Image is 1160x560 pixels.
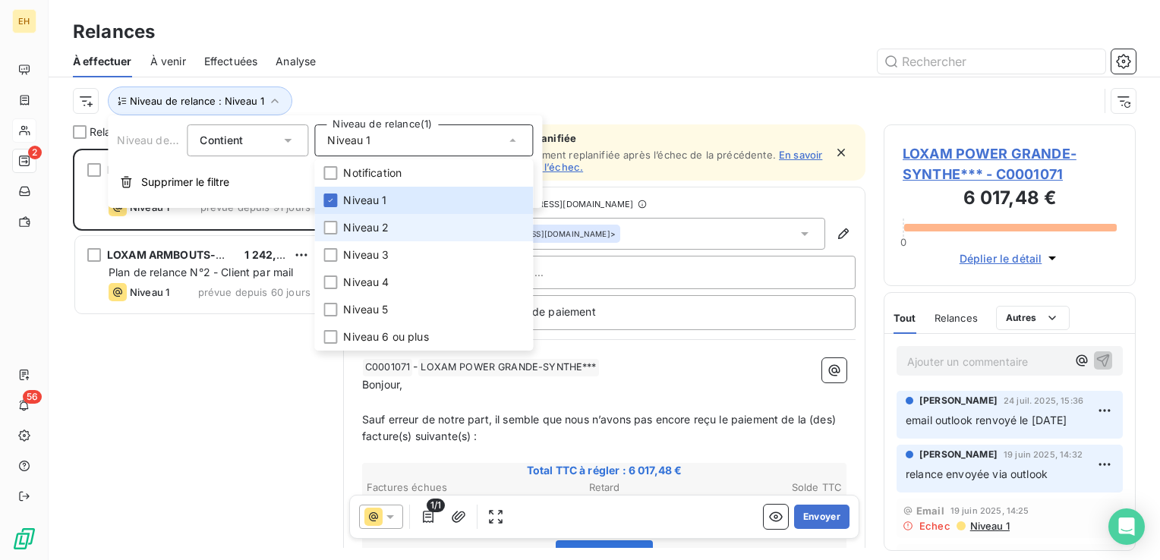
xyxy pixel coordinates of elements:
button: Déplier le détail [955,250,1065,267]
span: LOXAM POWER GRANDE-SYNTHE*** [418,359,598,376]
th: Retard [525,480,683,496]
span: relance envoyée via outlook [906,467,1048,480]
span: Niveau de relance : Niveau 1 [130,95,264,107]
span: Relances [90,124,135,140]
span: Niveau 4 [343,275,389,290]
span: Niveau 1 [327,133,370,148]
span: LOXAM ARMBOUTS-CAPPEL*** [107,248,276,261]
span: Sauf erreur de notre part, il semble que nous n’avons pas encore reçu le paiement de la (des) fac... [362,413,839,443]
span: C0001071 [363,359,412,376]
span: Niveau 1 [343,193,386,208]
span: Niveau 6 ou plus [343,329,428,344]
button: Autres [996,306,1070,330]
span: - [413,360,418,373]
span: Relances [935,312,978,324]
span: Email [916,505,944,517]
span: Tout [894,312,916,324]
span: Contient [200,134,243,146]
span: Niveau 2 [343,220,389,235]
span: Niveau 1 [130,286,169,298]
span: Bonjour, [362,378,402,391]
span: Déplier le détail [960,250,1042,266]
span: ] Retard de paiement [488,305,596,318]
span: Cette relance a été automatiquement replanifiée après l’échec de la précédente. [387,149,776,161]
button: Envoyer [794,505,850,529]
div: Open Intercom Messenger [1108,508,1145,545]
h3: Relances [73,18,155,46]
span: [PERSON_NAME] [919,394,998,407]
span: 56 [23,390,42,404]
span: LOXAM POWER GRANDE-SYNTHE*** [107,163,307,176]
div: EH [12,9,36,33]
img: Logo LeanPay [12,527,36,551]
input: Rechercher [878,49,1105,74]
span: 1/1 [427,499,445,512]
span: 2 [28,146,42,159]
span: À effectuer [73,54,132,69]
span: prévue depuis 60 jours [198,286,310,298]
span: Total TTC à régler : 6 017,48 € [364,463,844,478]
span: Niveau de relance [117,134,210,146]
th: Solde TTC [685,480,843,496]
span: 1 242,52 € [244,248,301,261]
span: Echec [919,520,950,532]
span: 19 juin 2025, 14:25 [950,506,1029,515]
button: Niveau de relance : Niveau 1 [108,87,292,115]
span: Effectuées [204,54,258,69]
span: email outlook renvoyé le [DATE] [906,414,1067,426]
span: Analyse [276,54,316,69]
span: - [EMAIL_ADDRESS][DOMAIN_NAME] [482,200,633,209]
span: Niveau 5 [343,302,388,317]
span: À venir [150,54,186,69]
span: 0 [900,236,906,248]
span: Notification [343,165,402,181]
th: Factures échues [366,480,524,496]
span: Niveau 1 [969,520,1010,532]
div: grid [73,149,325,560]
button: Supprimer le filtre [108,165,542,199]
span: Relance automatiquement replanifiée [387,132,824,144]
h3: 6 017,48 € [903,184,1117,215]
span: LOXAM POWER GRANDE-SYNTHE*** - C0001071 [903,143,1117,184]
span: Plan de relance N°2 - Client par mail [109,266,294,278]
span: [PERSON_NAME] [919,448,998,461]
span: Niveau 3 [343,247,389,263]
span: 19 juin 2025, 14:32 [1004,450,1083,459]
span: 24 juil. 2025, 15:36 [1004,396,1083,405]
span: Supprimer le filtre [141,175,229,190]
a: 2 [12,149,36,173]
